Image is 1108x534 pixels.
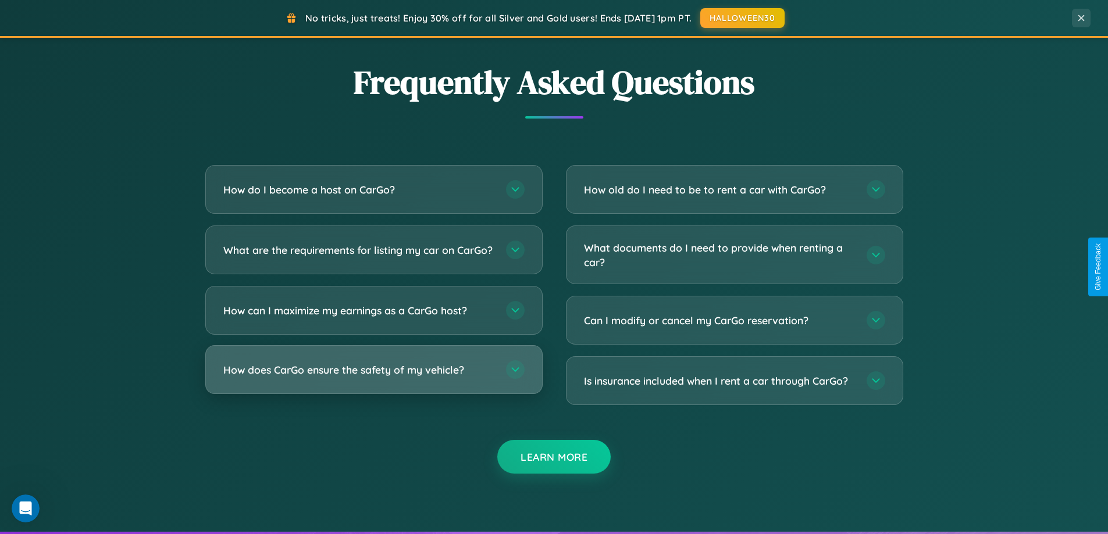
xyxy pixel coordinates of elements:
button: Learn More [497,440,611,474]
h3: What are the requirements for listing my car on CarGo? [223,243,494,257]
h3: Is insurance included when I rent a car through CarGo? [584,374,855,388]
span: No tricks, just treats! Enjoy 30% off for all Silver and Gold users! Ends [DATE] 1pm PT. [305,12,692,24]
h3: Can I modify or cancel my CarGo reservation? [584,313,855,328]
h2: Frequently Asked Questions [205,60,903,105]
h3: How does CarGo ensure the safety of my vehicle? [223,363,494,377]
h3: How old do I need to be to rent a car with CarGo? [584,182,855,197]
h3: How can I maximize my earnings as a CarGo host? [223,303,494,318]
button: HALLOWEEN30 [700,8,785,28]
div: Give Feedback [1094,243,1102,291]
iframe: Intercom live chat [12,494,40,522]
h3: What documents do I need to provide when renting a car? [584,241,855,269]
h3: How do I become a host on CarGo? [223,182,494,197]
